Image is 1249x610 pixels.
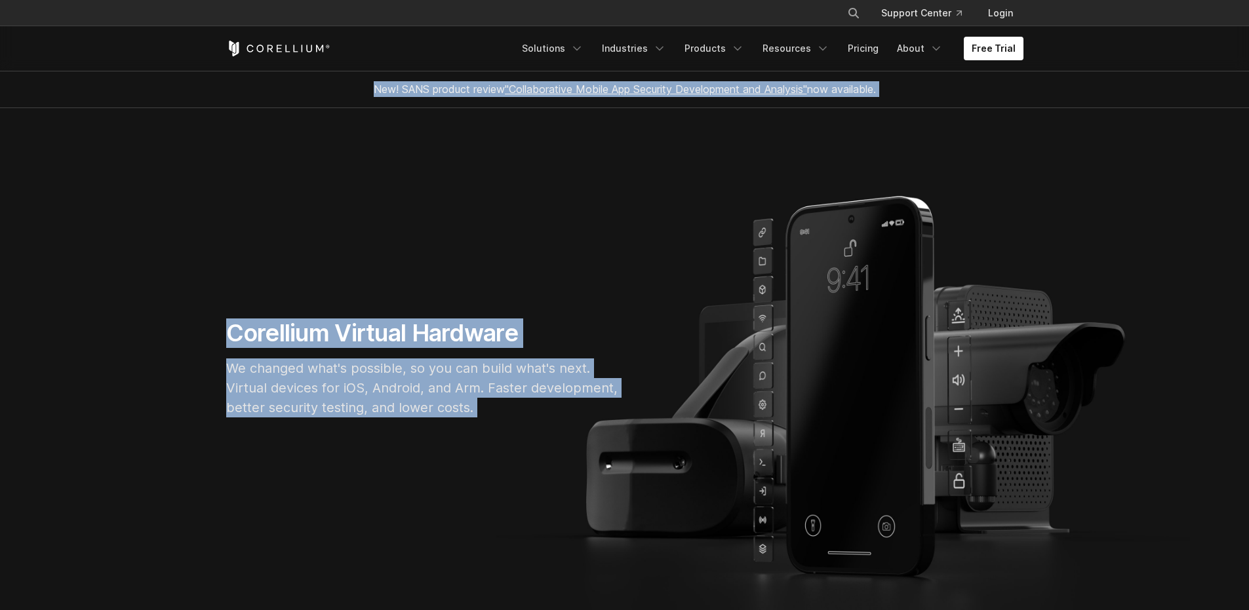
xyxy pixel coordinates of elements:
a: Login [978,1,1023,25]
a: Industries [594,37,674,60]
div: Navigation Menu [514,37,1023,60]
a: Pricing [840,37,886,60]
a: "Collaborative Mobile App Security Development and Analysis" [505,83,807,96]
a: Support Center [871,1,972,25]
div: Navigation Menu [831,1,1023,25]
a: Products [677,37,752,60]
button: Search [842,1,865,25]
p: We changed what's possible, so you can build what's next. Virtual devices for iOS, Android, and A... [226,358,620,417]
a: Corellium Home [226,41,330,56]
a: Free Trial [964,37,1023,60]
a: About [889,37,951,60]
span: New! SANS product review now available. [374,83,876,96]
h1: Corellium Virtual Hardware [226,318,620,348]
a: Resources [755,37,837,60]
a: Solutions [514,37,591,60]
